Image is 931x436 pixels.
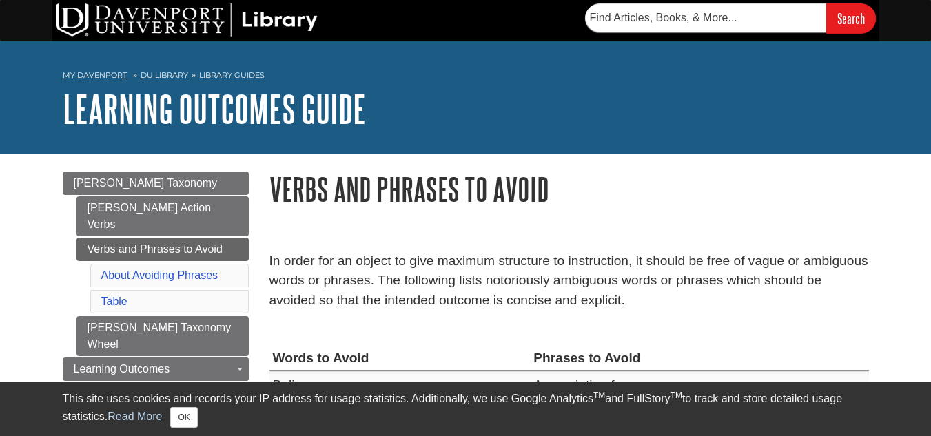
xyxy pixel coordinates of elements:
[63,172,249,406] div: Guide Page Menu
[101,295,127,307] a: Table
[269,172,869,207] h1: Verbs and Phrases to Avoid
[76,196,249,236] a: [PERSON_NAME] Action Verbs
[63,87,366,130] a: Learning Outcomes Guide
[63,357,249,381] a: Learning Outcomes
[269,345,531,371] th: Words to Avoid
[170,407,197,428] button: Close
[593,391,605,400] sup: TM
[141,70,188,80] a: DU Library
[671,391,682,400] sup: TM
[74,177,218,189] span: [PERSON_NAME] Taxonomy
[63,66,869,88] nav: breadcrumb
[826,3,876,33] input: Search
[101,269,218,281] a: About Avoiding Phrases
[108,411,162,422] a: Read More
[74,363,170,375] span: Learning Outcomes
[530,345,868,371] th: Phrases to Avoid
[76,316,249,356] a: [PERSON_NAME] Taxonomy Wheel
[63,70,127,81] a: My Davenport
[269,371,531,398] td: Believe
[199,70,265,80] a: Library Guides
[530,371,868,398] td: Appreciation for
[585,3,876,33] form: Searches DU Library's articles, books, and more
[63,172,249,195] a: [PERSON_NAME] Taxonomy
[76,238,249,261] a: Verbs and Phrases to Avoid
[56,3,318,37] img: DU Library
[585,3,826,32] input: Find Articles, Books, & More...
[63,391,869,428] div: This site uses cookies and records your IP address for usage statistics. Additionally, we use Goo...
[269,251,869,311] p: In order for an object to give maximum structure to instruction, it should be free of vague or am...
